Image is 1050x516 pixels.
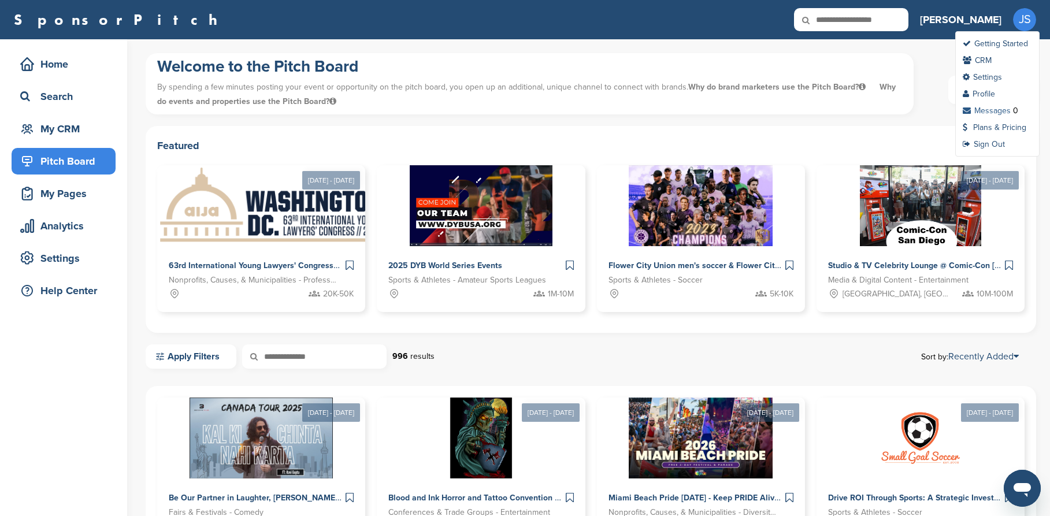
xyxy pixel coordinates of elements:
[963,139,1005,149] a: Sign Out
[741,403,799,422] div: [DATE] - [DATE]
[1013,106,1018,116] div: 0
[12,148,116,175] a: Pitch Board
[12,51,116,77] a: Home
[963,89,995,99] a: Profile
[17,54,116,75] div: Home
[961,403,1019,422] div: [DATE] - [DATE]
[609,261,860,270] span: Flower City Union men's soccer & Flower City 1872 women's soccer
[548,288,574,300] span: 1M-10M
[522,403,580,422] div: [DATE] - [DATE]
[157,165,387,246] img: Sponsorpitch &
[17,248,116,269] div: Settings
[17,216,116,236] div: Analytics
[963,122,1026,132] a: Plans & Pricing
[392,351,408,361] strong: 996
[377,165,585,312] a: Sponsorpitch & 2025 DYB World Series Events Sports & Athletes - Amateur Sports Leagues 1M-10M
[597,165,805,312] a: Sponsorpitch & Flower City Union men's soccer & Flower City 1872 women's soccer Sports & Athletes...
[17,86,116,107] div: Search
[843,288,948,300] span: [GEOGRAPHIC_DATA], [GEOGRAPHIC_DATA]
[169,493,414,503] span: Be Our Partner in Laughter, [PERSON_NAME] (Canada Tour 2025)
[963,72,1002,82] a: Settings
[410,165,552,246] img: Sponsorpitch &
[921,352,1019,361] span: Sort by:
[302,171,360,190] div: [DATE] - [DATE]
[157,138,1025,154] h2: Featured
[963,39,1028,49] a: Getting Started
[12,245,116,272] a: Settings
[629,165,773,246] img: Sponsorpitch &
[609,493,779,503] span: Miami Beach Pride [DATE] - Keep PRIDE Alive
[977,288,1013,300] span: 10M-100M
[17,280,116,301] div: Help Center
[169,274,336,287] span: Nonprofits, Causes, & Municipalities - Professional Development
[920,7,1001,32] a: [PERSON_NAME]
[302,403,360,422] div: [DATE] - [DATE]
[880,398,961,478] img: Sponsorpitch &
[920,12,1001,28] h3: [PERSON_NAME]
[157,77,902,112] p: By spending a few minutes posting your event or opportunity on the pitch board, you open up an ad...
[1004,470,1041,507] iframe: Button to launch messaging window
[12,180,116,207] a: My Pages
[323,288,354,300] span: 20K-50K
[963,106,1011,116] a: Messages
[828,274,969,287] span: Media & Digital Content - Entertainment
[688,82,868,92] span: Why do brand marketers use the Pitch Board?
[629,398,773,478] img: Sponsorpitch &
[17,118,116,139] div: My CRM
[157,56,902,77] h1: Welcome to the Pitch Board
[14,12,225,27] a: SponsorPitch
[17,183,116,204] div: My Pages
[12,277,116,304] a: Help Center
[948,351,1019,362] a: Recently Added
[388,493,685,503] span: Blood and Ink Horror and Tattoo Convention of [GEOGRAPHIC_DATA] Fall 2025
[948,76,1036,104] a: Post a Pitch
[450,398,513,478] img: Sponsorpitch &
[961,171,1019,190] div: [DATE] - [DATE]
[12,213,116,239] a: Analytics
[609,274,703,287] span: Sports & Athletes - Soccer
[17,151,116,172] div: Pitch Board
[190,398,333,478] img: Sponsorpitch &
[169,261,333,270] span: 63rd International Young Lawyers' Congress
[388,274,546,287] span: Sports & Athletes - Amateur Sports Leagues
[1013,8,1036,31] span: JS
[410,351,435,361] span: results
[157,147,365,312] a: [DATE] - [DATE] Sponsorpitch & 63rd International Young Lawyers' Congress Nonprofits, Causes, & M...
[860,165,981,246] img: Sponsorpitch &
[388,261,502,270] span: 2025 DYB World Series Events
[817,147,1025,312] a: [DATE] - [DATE] Sponsorpitch & Studio & TV Celebrity Lounge @ Comic-Con [GEOGRAPHIC_DATA]. Over 3...
[770,288,793,300] span: 5K-10K
[12,83,116,110] a: Search
[963,55,992,65] a: CRM
[146,344,236,369] a: Apply Filters
[12,116,116,142] a: My CRM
